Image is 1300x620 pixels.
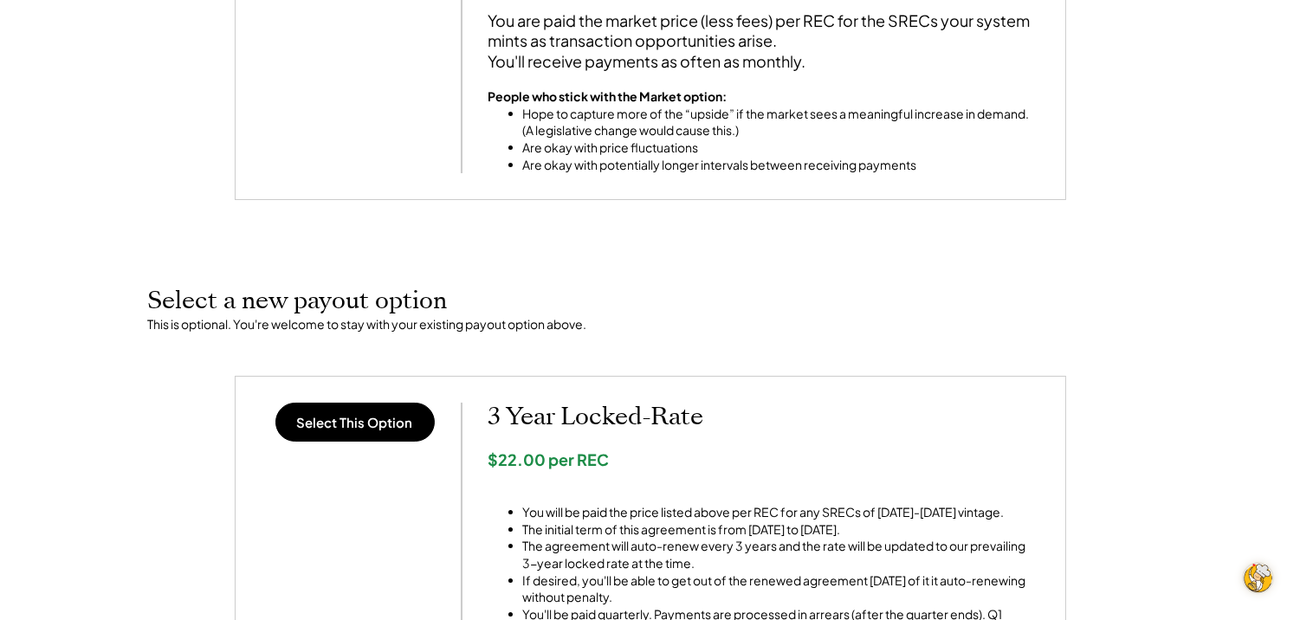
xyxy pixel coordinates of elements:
strong: People who stick with the Market option: [488,88,728,104]
button: Select This Option [275,403,435,442]
div: You are paid the market price (less fees) per REC for the SRECs your system mints as transaction ... [488,10,1039,71]
h2: Select a new payout option [148,287,1153,316]
li: The agreement will auto-renew every 3 years and the rate will be updated to our prevailing 3-year... [523,538,1039,572]
li: Are okay with price fluctuations [523,139,1039,157]
div: $22.00 per REC [488,449,1039,469]
div: This is optional. You're welcome to stay with your existing payout option above. [148,316,1153,333]
li: You will be paid the price listed above per REC for any SRECs of [DATE]-[DATE] vintage. [523,504,1039,521]
h2: 3 Year Locked-Rate [488,403,1039,432]
li: If desired, you'll be able to get out of the renewed agreement [DATE] of it it auto-renewing with... [523,572,1039,606]
li: The initial term of this agreement is from [DATE] to [DATE]. [523,521,1039,539]
li: Are okay with potentially longer intervals between receiving payments [523,157,1039,174]
li: Hope to capture more of the “upside” if the market sees a meaningful increase in demand. (A legis... [523,106,1039,139]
